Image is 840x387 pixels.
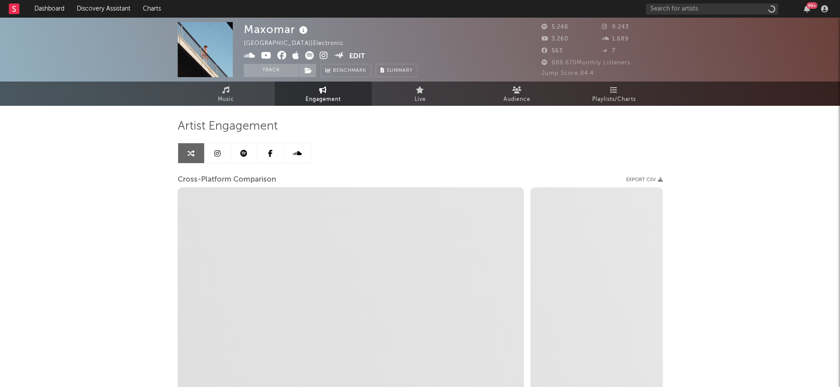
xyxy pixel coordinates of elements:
button: Edit [349,51,365,62]
span: Music [218,94,234,105]
span: Audience [504,94,530,105]
span: 5.248 [541,24,568,30]
input: Search for artists [646,4,778,15]
a: Benchmark [321,64,371,77]
span: Benchmark [333,66,366,76]
a: Engagement [275,82,372,106]
span: 563 [541,48,563,54]
a: Live [372,82,469,106]
button: Summary [376,64,418,77]
div: 99 + [806,2,818,9]
span: 9.243 [602,24,629,30]
button: 99+ [804,5,810,12]
div: Maxomar [244,22,310,37]
a: Playlists/Charts [566,82,663,106]
span: Cross-Platform Comparison [178,175,276,185]
span: Live [414,94,426,105]
a: Audience [469,82,566,106]
span: 888.670 Monthly Listeners [541,60,631,66]
button: Track [244,64,299,77]
a: Music [178,82,275,106]
span: Engagement [306,94,341,105]
span: Playlists/Charts [592,94,636,105]
span: 1.689 [602,36,629,42]
div: [GEOGRAPHIC_DATA] | Electronic [244,38,354,49]
button: Export CSV [626,177,663,182]
span: 3.260 [541,36,568,42]
span: Artist Engagement [178,121,278,132]
span: Jump Score: 84.4 [541,71,594,76]
span: Summary [387,68,413,73]
span: 7 [602,48,616,54]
